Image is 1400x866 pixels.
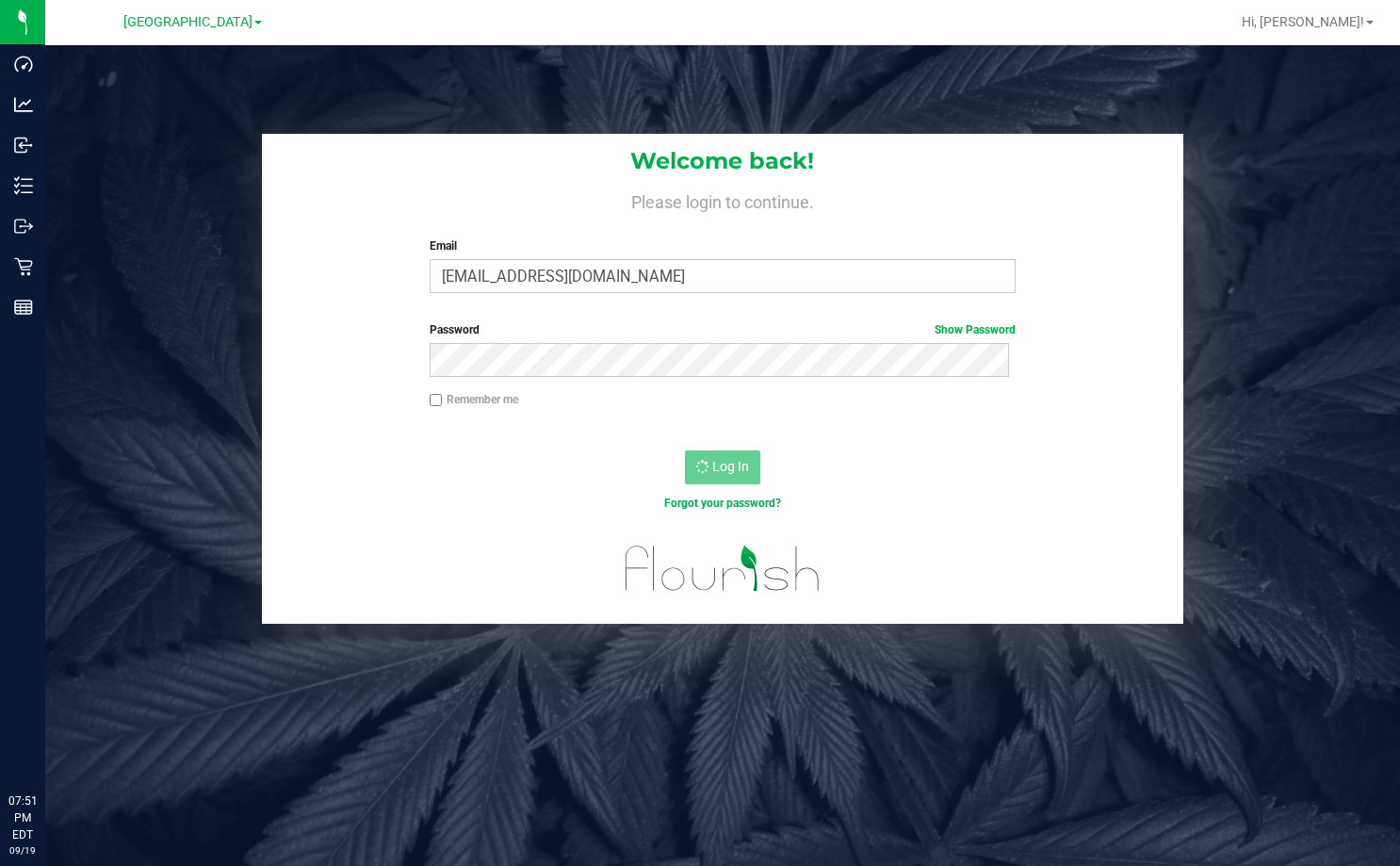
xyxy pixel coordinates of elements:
[8,843,37,858] p: 09/19
[430,323,480,336] span: Password
[664,497,781,510] a: Forgot your password?
[14,176,33,195] inline-svg: Inventory
[1242,14,1364,29] span: Hi, [PERSON_NAME]!
[262,188,1184,211] h4: Please login to continue.
[14,257,33,276] inline-svg: Retail
[14,95,33,114] inline-svg: Analytics
[14,136,33,155] inline-svg: Inbound
[123,14,252,30] span: [GEOGRAPHIC_DATA]
[14,55,33,74] inline-svg: Dashboard
[14,298,33,317] inline-svg: Reports
[14,217,33,236] inline-svg: Outbound
[430,391,518,408] label: Remember me
[712,459,749,474] span: Log In
[430,237,1016,254] label: Email
[935,323,1016,336] a: Show Password
[262,149,1184,173] h1: Welcome back!
[608,531,838,606] img: flourish_logo.svg
[430,394,443,407] input: Remember me
[685,450,760,484] button: Log In
[8,792,37,843] p: 07:51 PM EDT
